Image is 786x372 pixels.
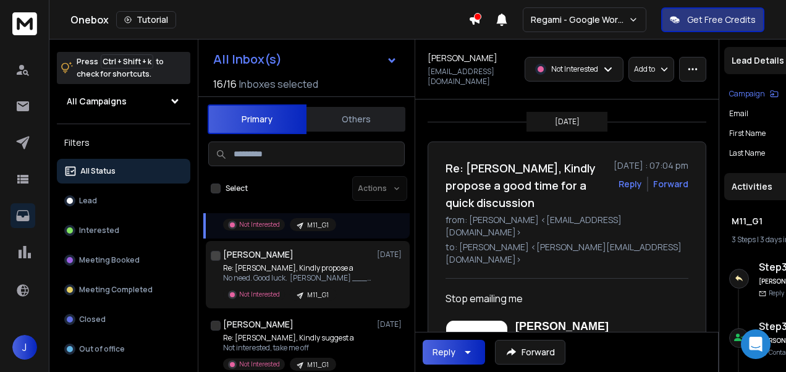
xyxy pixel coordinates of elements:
button: Primary [208,104,306,134]
button: All Status [57,159,190,184]
span: [PERSON_NAME] [515,320,609,332]
p: Meeting Booked [79,255,140,265]
p: Re: [PERSON_NAME], Kindly suggest a [223,333,354,343]
button: J [12,335,37,360]
button: Out of office [57,337,190,361]
div: Forward [653,178,688,190]
button: Others [306,106,405,133]
p: [DATE] [377,250,405,260]
p: M11_G1 [307,290,329,300]
p: No need. Good luck. [PERSON_NAME] _________________________ [PERSON_NAME], [223,273,371,283]
p: Press to check for shortcuts. [77,56,164,80]
div: Reply [433,346,455,358]
p: M11_G1 [307,360,329,370]
button: All Inbox(s) [203,47,407,72]
p: [EMAIL_ADDRESS][DOMAIN_NAME] [428,67,517,87]
h1: All Campaigns [67,95,127,108]
p: from: [PERSON_NAME] <[EMAIL_ADDRESS][DOMAIN_NAME]> [446,214,688,239]
button: Meeting Completed [57,277,190,302]
p: Last Name [729,148,765,158]
button: Interested [57,218,190,243]
p: Interested [79,226,119,235]
p: Re: [PERSON_NAME], Kindly propose a [223,263,371,273]
p: Not Interested [239,220,280,229]
h3: Inboxes selected [239,77,318,91]
p: Email [729,109,748,119]
p: [DATE] : 07:04 pm [614,159,688,172]
p: First Name [729,129,766,138]
button: Meeting Booked [57,248,190,273]
p: Regami - Google Workspace [531,14,628,26]
p: All Status [80,166,116,176]
span: 16 / 16 [213,77,237,91]
button: Closed [57,307,190,332]
div: Onebox [70,11,468,28]
p: Closed [79,315,106,324]
button: All Campaigns [57,89,190,114]
p: Add to [634,64,655,74]
span: Ctrl + Shift + k [101,54,153,69]
h1: [PERSON_NAME] [428,52,497,64]
p: Meeting Completed [79,285,153,295]
p: to: [PERSON_NAME] <[PERSON_NAME][EMAIL_ADDRESS][DOMAIN_NAME]> [446,241,688,266]
p: M11_G1 [307,221,329,230]
button: Reply [619,178,642,190]
button: Campaign [729,89,779,99]
span: 3 Steps [732,234,756,245]
p: Not interested, take me off [223,343,354,353]
button: Reply [423,340,485,365]
div: Open Intercom Messenger [741,329,771,359]
h1: [PERSON_NAME] [223,248,294,261]
p: [DATE] [555,117,580,127]
button: Lead [57,188,190,213]
p: Lead Details [732,54,784,67]
p: [DATE] [377,319,405,329]
p: Get Free Credits [687,14,756,26]
h1: Re: [PERSON_NAME], Kindly propose a good time for a quick discussion [446,159,606,211]
p: Not Interested [239,290,280,299]
label: Select [226,184,248,193]
h1: [PERSON_NAME] [223,318,294,331]
p: Not Interested [551,64,598,74]
p: Lead [79,196,97,206]
p: Not Interested [239,360,280,369]
button: Get Free Credits [661,7,764,32]
h3: Filters [57,134,190,151]
h1: All Inbox(s) [213,53,282,66]
p: Out of office [79,344,125,354]
button: Tutorial [116,11,176,28]
p: Campaign [729,89,765,99]
button: Forward [495,340,565,365]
